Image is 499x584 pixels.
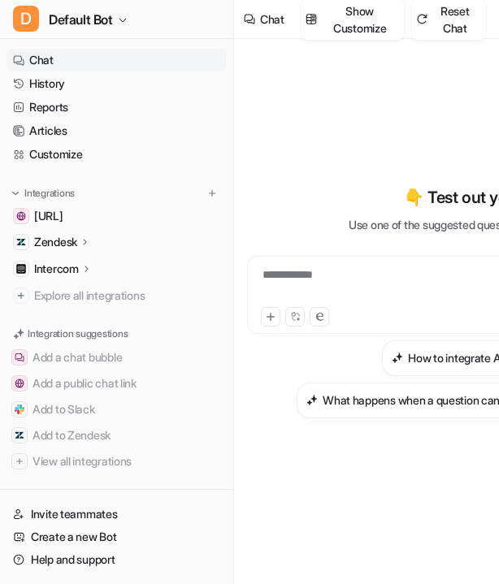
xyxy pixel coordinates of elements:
[7,448,227,474] button: View all integrationsView all integrations
[10,188,21,199] img: expand menu
[13,288,29,304] img: explore all integrations
[28,327,128,341] p: Integration suggestions
[34,234,77,250] p: Zendesk
[7,119,227,142] a: Articles
[49,8,113,31] span: Default Bot
[7,72,227,95] a: History
[15,353,24,362] img: Add a chat bubble
[15,456,24,466] img: View all integrations
[306,394,318,406] img: What happens when a question can't be resolved by Helpdesk AI?
[392,352,403,364] img: How to integrate AI with Slack?
[7,548,227,571] a: Help and support
[7,526,227,548] a: Create a new Bot
[7,185,80,201] button: Integrations
[34,208,63,224] span: [URL]
[7,284,227,307] a: Explore all integrations
[16,211,26,221] img: www.eesel.ai
[7,422,227,448] button: Add to ZendeskAdd to Zendesk
[24,187,75,200] p: Integrations
[7,503,227,526] a: Invite teammates
[260,11,284,28] div: Chat
[15,379,24,388] img: Add a public chat link
[7,396,227,422] button: Add to SlackAdd to Slack
[16,237,26,247] img: Zendesk
[416,13,427,25] img: reset
[322,2,398,37] p: Show Customize
[34,261,79,277] p: Intercom
[7,96,227,119] a: Reports
[7,49,227,71] a: Chat
[15,404,24,414] img: Add to Slack
[7,205,227,227] a: www.eesel.ai[URL]
[16,264,26,274] img: Intercom
[7,344,227,370] button: Add a chat bubbleAdd a chat bubble
[7,143,227,166] a: Customize
[306,13,317,25] img: customize
[206,188,218,199] img: menu_add.svg
[7,370,227,396] button: Add a public chat linkAdd a public chat link
[15,430,24,440] img: Add to Zendesk
[13,6,39,32] span: D
[34,283,220,309] span: Explore all integrations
